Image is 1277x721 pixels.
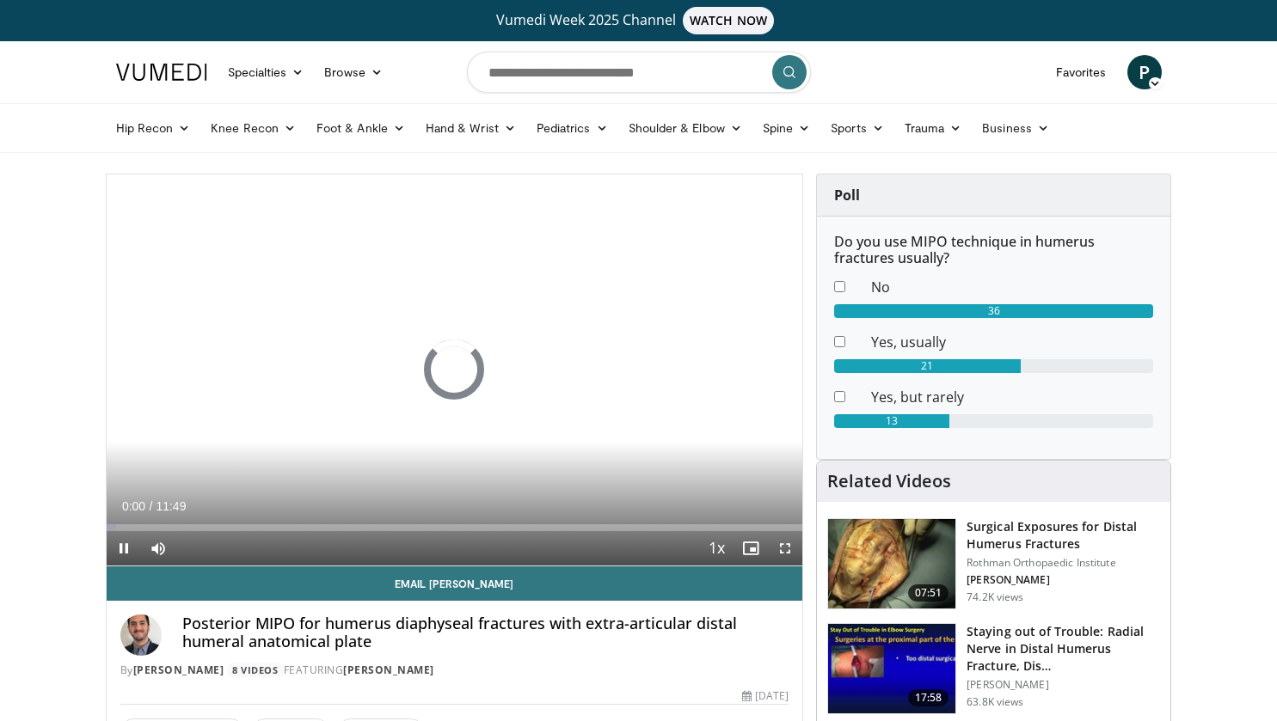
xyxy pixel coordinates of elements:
[227,663,284,677] a: 8 Videos
[827,518,1160,609] a: 07:51 Surgical Exposures for Distal Humerus Fractures Rothman Orthopaedic Institute [PERSON_NAME]...
[120,663,789,678] div: By FEATURING
[967,518,1160,553] h3: Surgical Exposures for Distal Humerus Fractures
[107,174,803,566] video-js: Video Player
[742,688,789,704] div: [DATE]
[828,624,955,713] img: Q2xRg7exoPLTwO8X4xMDoxOjB1O8AjAz_1.150x105_q85_crop-smart_upscale.jpg
[526,111,618,145] a: Pediatrics
[122,499,145,513] span: 0:00
[1046,55,1117,89] a: Favorites
[768,531,802,565] button: Fullscreen
[834,186,860,205] strong: Poll
[343,663,434,677] a: [PERSON_NAME]
[314,55,393,89] a: Browse
[967,556,1160,570] p: Rothman Orthopaedic Institute
[141,531,175,565] button: Mute
[116,64,207,81] img: VuMedi Logo
[834,234,1153,266] h6: Do you use MIPO technique in humerus fractures usually?
[106,111,201,145] a: Hip Recon
[734,531,768,565] button: Enable picture-in-picture mode
[827,471,951,492] h4: Related Videos
[967,678,1160,692] p: [PERSON_NAME]
[972,111,1059,145] a: Business
[218,55,315,89] a: Specialties
[820,111,894,145] a: Sports
[156,499,186,513] span: 11:49
[119,7,1159,34] a: Vumedi Week 2025 ChannelWATCH NOW
[752,111,820,145] a: Spine
[858,277,1166,297] dd: No
[120,614,162,656] img: Avatar
[858,332,1166,352] dd: Yes, usually
[467,52,811,93] input: Search topics, interventions
[107,566,803,601] a: Email [PERSON_NAME]
[618,111,752,145] a: Shoulder & Elbow
[967,695,1023,709] p: 63.8K views
[858,387,1166,407] dd: Yes, but rarely
[828,519,955,608] img: 70322_0000_3.png.150x105_q85_crop-smart_upscale.jpg
[150,499,153,513] span: /
[1127,55,1162,89] a: P
[834,359,1021,373] div: 21
[200,111,306,145] a: Knee Recon
[182,614,789,651] h4: Posterior MIPO for humerus diaphyseal fractures with extra-articular distal humeral anatomical plate
[834,304,1153,318] div: 36
[683,7,774,34] span: WATCH NOW
[827,623,1160,714] a: 17:58 Staying out of Trouble: Radial Nerve in Distal Humerus Fracture, Dis… [PERSON_NAME] 63.8K v...
[908,689,949,706] span: 17:58
[133,663,224,677] a: [PERSON_NAME]
[415,111,526,145] a: Hand & Wrist
[908,584,949,602] span: 07:51
[894,111,973,145] a: Trauma
[107,524,803,531] div: Progress Bar
[967,573,1160,587] p: [PERSON_NAME]
[306,111,415,145] a: Foot & Ankle
[107,531,141,565] button: Pause
[699,531,734,565] button: Playback Rate
[834,414,949,428] div: 13
[967,590,1023,604] p: 74.2K views
[967,623,1160,675] h3: Staying out of Trouble: Radial Nerve in Distal Humerus Fracture, Dis…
